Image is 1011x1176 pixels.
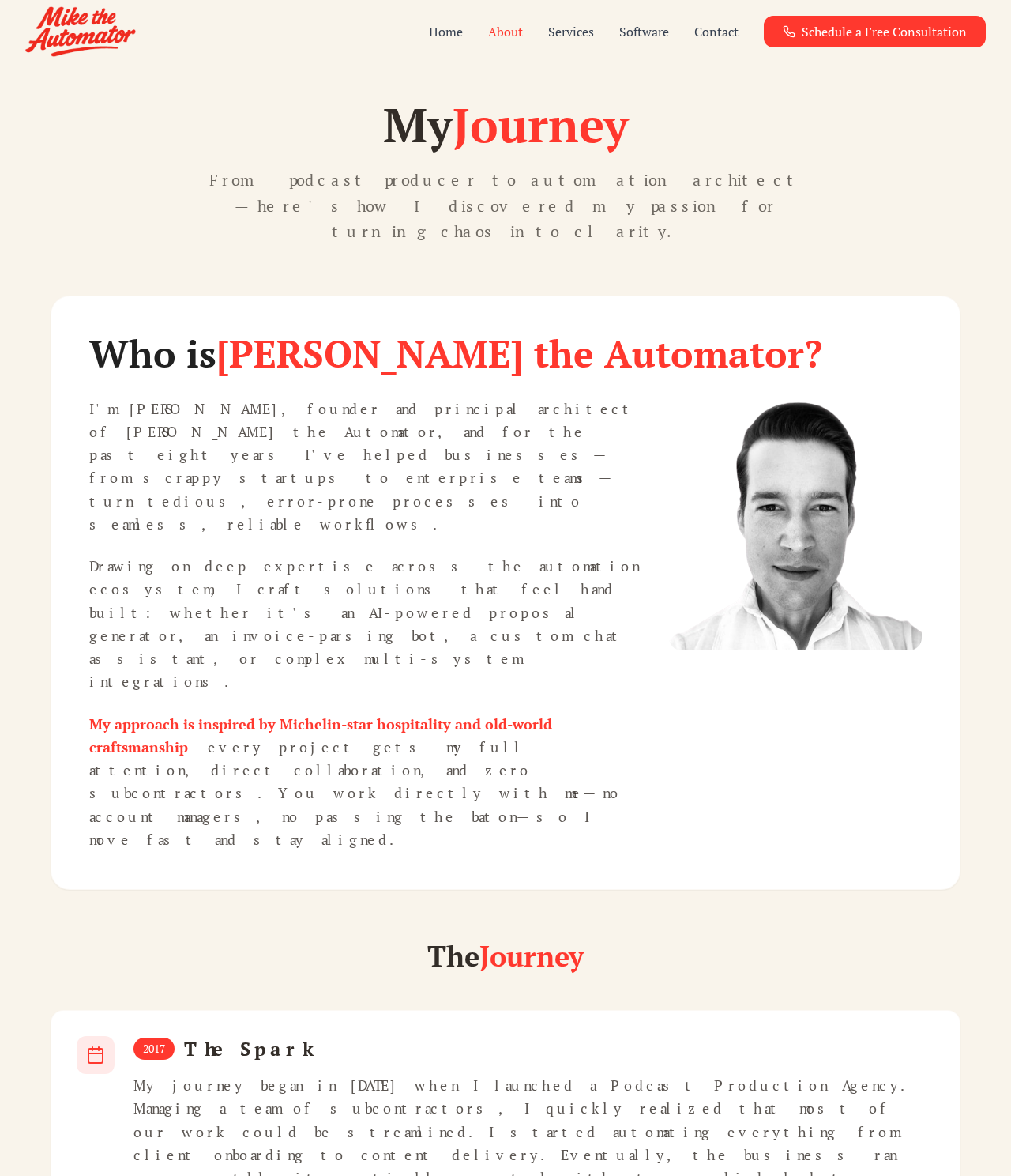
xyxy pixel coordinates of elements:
h2: Who is [89,334,922,372]
a: Home [429,22,463,41]
h2: The [51,940,960,972]
h1: My [51,101,960,149]
a: Contact [694,22,739,41]
p: —every project gets my full attention, direct collaboration, and zero subcontractors. You work di... [89,713,644,852]
span: 2017 [133,1038,175,1060]
img: Mike the Automator [25,6,136,57]
button: Services [548,22,594,41]
a: About [488,22,523,41]
a: Schedule a Free Consultation [764,16,986,47]
img: Mike the Automator [669,398,922,650]
button: Software [619,22,669,41]
strong: My approach is inspired by Michelin-star hospitality and old-world craftsmanship [89,714,552,756]
h3: The Spark [184,1036,311,1061]
p: I'm [PERSON_NAME], founder and principal architect of [PERSON_NAME] the Automator, and for the pa... [89,398,644,537]
p: Drawing on deep expertise across the automation ecosystem, I craft solutions that feel hand-built... [89,555,644,694]
p: From podcast producer to automation architect—here's how I discovered my passion for turning chao... [202,168,809,245]
span: Journey [479,937,584,974]
span: [PERSON_NAME] the Automator? [216,328,822,379]
span: Journey [453,93,629,156]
